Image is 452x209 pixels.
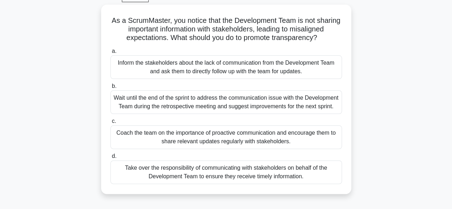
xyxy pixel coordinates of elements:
span: a. [112,48,116,54]
div: Coach the team on the importance of proactive communication and encourage them to share relevant ... [110,125,342,149]
h5: As a ScrumMaster, you notice that the Development Team is not sharing important information with ... [110,16,343,43]
div: Inform the stakeholders about the lack of communication from the Development Team and ask them to... [110,55,342,79]
span: c. [112,118,116,124]
span: d. [112,153,116,159]
div: Take over the responsibility of communicating with stakeholders on behalf of the Development Team... [110,160,342,184]
span: b. [112,83,116,89]
div: Wait until the end of the sprint to address the communication issue with the Development Team dur... [110,90,342,114]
